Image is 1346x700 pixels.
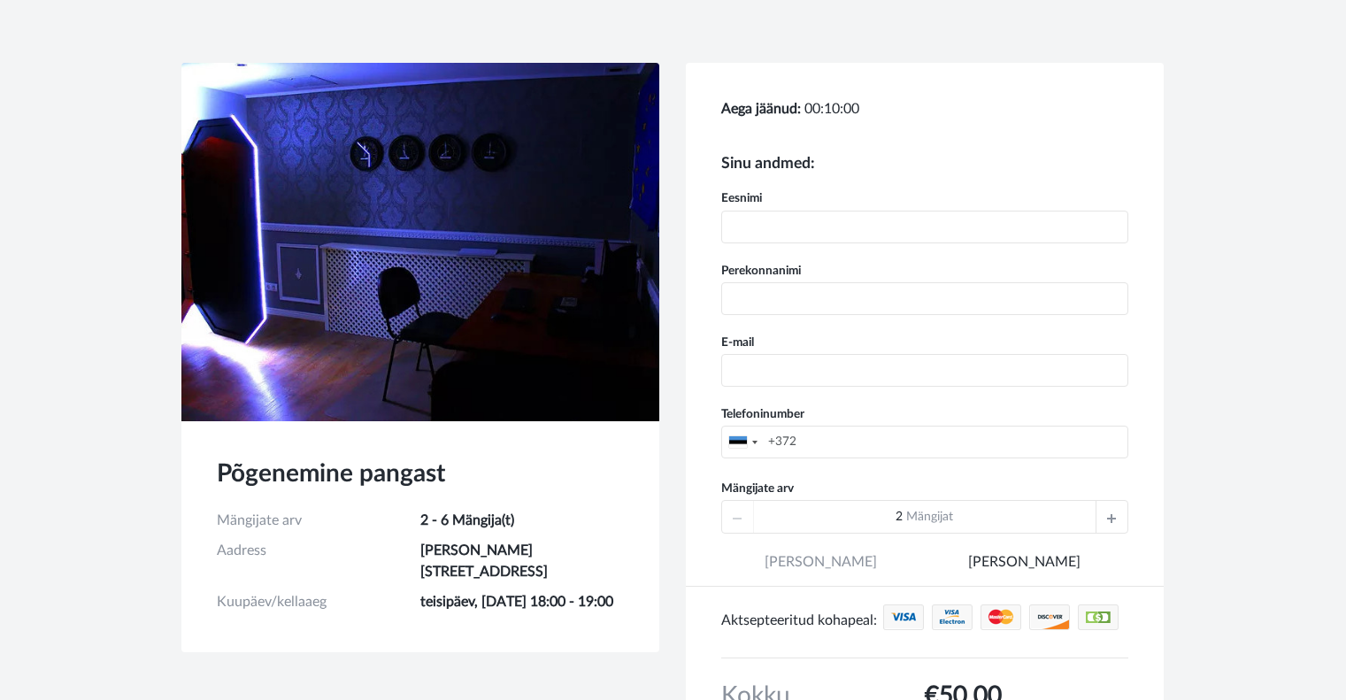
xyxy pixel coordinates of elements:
a: Krediit/Deebetkaardid [981,619,1021,633]
td: Aadress [217,535,420,587]
label: Eesnimi [708,189,1142,207]
td: teisipäev, [DATE] 18:00 - 19:00 [420,587,624,617]
td: Mängijate arv [217,505,420,535]
a: Krediit/Deebetkaardid [932,619,973,633]
div: Estonia (Eesti): +372 [722,427,763,458]
span: [PERSON_NAME] [721,552,920,587]
a: Krediit/Deebetkaardid [1029,619,1070,633]
a: [PERSON_NAME] [924,552,1123,587]
img: Põgenemine pangast [181,63,659,421]
td: 2 - 6 Mängija(t) [420,505,624,535]
span: 2 [896,511,903,523]
span: 00: [804,102,824,116]
span: 00 [843,102,859,116]
label: Telefoninumber [708,405,1142,423]
label: E-mail [708,334,1142,351]
td: [PERSON_NAME] [STREET_ADDRESS] [420,535,624,587]
td: Kuupäev/kellaaeg [217,587,420,617]
span: Mängijat [906,511,953,523]
span: 10: [824,102,843,116]
b: Aega jäänud: [721,102,801,116]
label: Perekonnanimi [708,262,1142,280]
h5: Sinu andmed: [721,155,1128,172]
label: Mängijate arv [721,480,794,497]
h3: Põgenemine pangast [217,457,624,491]
div: Aktsepteeritud kohapeal: [721,604,883,636]
a: Sularaha [1078,619,1119,633]
a: Krediit/Deebetkaardid [883,619,924,633]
